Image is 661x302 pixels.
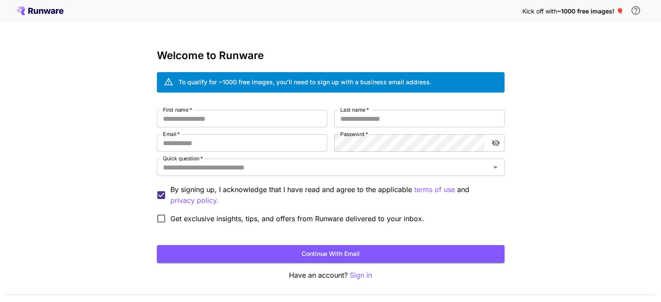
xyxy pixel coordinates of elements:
[163,106,192,113] label: First name
[170,184,498,206] p: By signing up, I acknowledge that I have read and agree to the applicable and
[157,245,505,263] button: Continue with email
[557,7,624,15] span: ~1000 free images! 🎈
[163,130,180,138] label: Email
[163,155,203,162] label: Quick question
[170,195,219,206] button: By signing up, I acknowledge that I have read and agree to the applicable terms of use and
[340,106,369,113] label: Last name
[522,7,557,15] span: Kick off with
[489,161,502,173] button: Open
[179,77,432,86] div: To qualify for ~1000 free images, you’ll need to sign up with a business email address.
[414,184,455,195] button: By signing up, I acknowledge that I have read and agree to the applicable and privacy policy.
[157,50,505,62] h3: Welcome to Runware
[488,135,504,151] button: toggle password visibility
[170,195,219,206] p: privacy policy.
[157,270,505,281] p: Have an account?
[170,213,424,224] span: Get exclusive insights, tips, and offers from Runware delivered to your inbox.
[627,2,644,19] button: In order to qualify for free credit, you need to sign up with a business email address and click ...
[414,184,455,195] p: terms of use
[340,130,368,138] label: Password
[350,270,372,281] button: Sign in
